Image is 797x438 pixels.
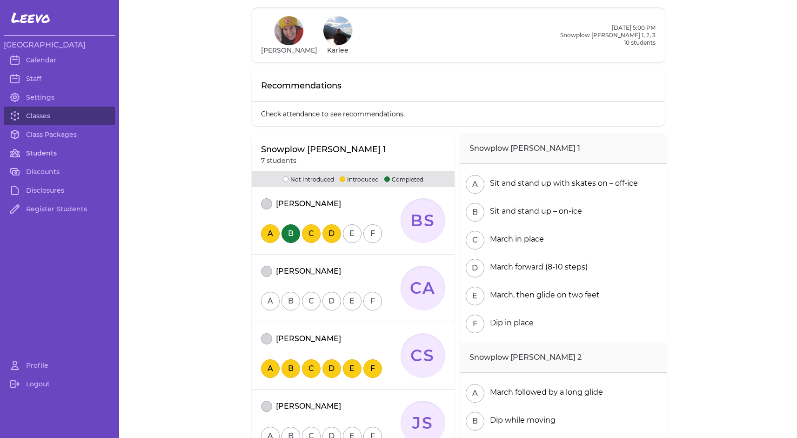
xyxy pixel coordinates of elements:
button: C [302,224,321,243]
a: Settings [4,88,115,107]
div: Sit and stand up with skates on – off-ice [486,178,638,189]
h2: Snowplow [PERSON_NAME] 1, 2, 3 [560,32,656,39]
p: Introduced [340,175,379,183]
button: A [261,359,280,378]
button: F [363,224,382,243]
a: Disclosures [4,181,115,200]
p: [PERSON_NAME] [276,333,341,344]
h3: [GEOGRAPHIC_DATA] [4,40,115,51]
button: attendance [261,333,272,344]
button: B [466,203,484,222]
h1: [PERSON_NAME] [261,46,317,55]
button: B [466,412,484,431]
button: B [281,359,300,378]
a: Register Students [4,200,115,218]
button: F [466,315,484,333]
p: Check attendance to see recommendations. [252,102,665,126]
h2: Snowplow [PERSON_NAME] 2 [460,343,667,373]
text: JS [411,413,434,433]
a: Profile [4,356,115,375]
button: D [322,224,341,243]
button: D [466,259,484,277]
button: F [363,359,382,378]
button: D [322,292,341,310]
button: B [281,224,300,243]
button: D [322,359,341,378]
a: Logout [4,375,115,393]
button: B [281,292,300,310]
p: [PERSON_NAME] [276,266,341,277]
button: C [302,292,321,310]
div: March forward (8-10 steps) [486,262,588,273]
h2: [DATE] 5:00 PM [560,24,656,32]
div: March in place [486,234,544,245]
button: attendance [261,401,272,412]
button: attendance [261,198,272,209]
a: Discounts [4,162,115,181]
button: E [343,224,362,243]
p: 7 students [261,156,386,165]
p: Not Introduced [283,175,334,183]
a: Calendar [4,51,115,69]
button: A [261,224,280,243]
p: Recommendations [261,79,342,92]
div: Dip in place [486,317,534,329]
span: Leevo [11,9,50,26]
button: E [466,287,484,305]
div: Dip while moving [486,415,556,426]
button: attendance [261,266,272,277]
button: C [302,359,321,378]
div: March followed by a long glide [486,387,603,398]
button: E [343,359,362,378]
p: Snowplow [PERSON_NAME] 1 [261,143,386,156]
button: C [466,231,484,249]
text: CA [409,278,436,298]
p: [PERSON_NAME] [276,198,341,209]
button: A [466,384,484,403]
button: A [261,292,280,310]
a: Class Packages [4,125,115,144]
p: Completed [384,175,423,183]
text: Bs [410,211,435,230]
a: Classes [4,107,115,125]
p: [PERSON_NAME] [276,401,341,412]
h2: Snowplow [PERSON_NAME] 1 [460,134,667,164]
text: CS [410,346,435,365]
button: E [343,292,362,310]
h1: Karlee [327,46,348,55]
a: Students [4,144,115,162]
button: A [466,175,484,194]
div: March, then glide on two feet [486,290,600,301]
button: F [363,292,382,310]
a: Staff [4,69,115,88]
div: Sit and stand up – on-ice [486,206,582,217]
p: 10 students [560,39,656,47]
